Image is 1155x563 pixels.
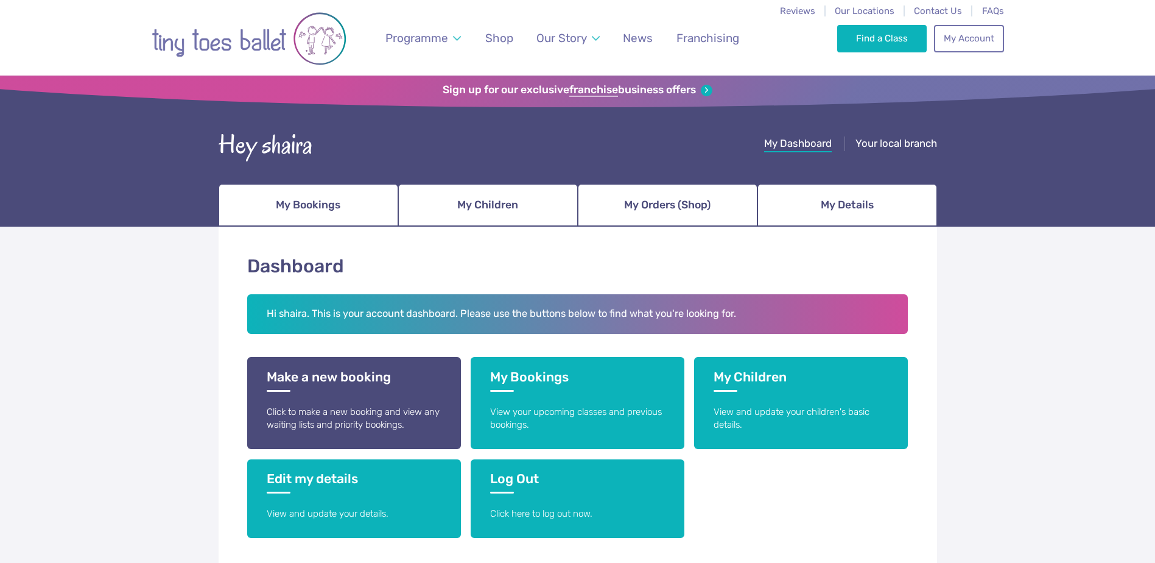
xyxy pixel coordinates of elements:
a: My Children View and update your children's basic details. [694,357,908,449]
a: Our Story [530,24,605,52]
span: Your local branch [855,137,937,149]
a: Shop [479,24,519,52]
a: Reviews [780,5,815,16]
span: Our Story [536,31,587,45]
h1: Dashboard [247,253,908,280]
a: Programme [379,24,466,52]
p: Click here to log out now. [490,508,665,520]
a: My Account [934,25,1003,52]
a: Find a Class [837,25,927,52]
a: My Details [757,184,937,227]
strong: franchise [569,83,618,97]
a: Log Out Click here to log out now. [471,459,684,538]
span: Programme [385,31,448,45]
p: View and update your children's basic details. [714,406,888,432]
h2: Hi shaira. This is your account dashboard. Please use the buttons below to find what you're looki... [247,294,908,335]
h3: Log Out [490,471,665,494]
a: Contact Us [914,5,962,16]
a: Our Locations [835,5,894,16]
img: tiny toes ballet [152,8,346,69]
a: Sign up for our exclusivefranchisebusiness offers [443,83,712,97]
a: News [617,24,659,52]
a: Franchising [670,24,745,52]
p: View and update your details. [267,508,441,520]
h3: Make a new booking [267,369,441,392]
span: My Bookings [276,194,340,216]
span: My Children [457,194,518,216]
a: FAQs [982,5,1004,16]
h3: Edit my details [267,471,441,494]
span: Franchising [676,31,739,45]
a: My Bookings [219,184,398,227]
h3: My Children [714,369,888,392]
a: Make a new booking Click to make a new booking and view any waiting lists and priority bookings. [247,357,461,449]
a: Edit my details View and update your details. [247,459,461,538]
a: My Children [398,184,578,227]
a: My Bookings View your upcoming classes and previous bookings. [471,357,684,449]
span: My Details [821,194,874,216]
a: Your local branch [855,137,937,152]
a: My Orders (Shop) [578,184,757,227]
h3: My Bookings [490,369,665,392]
span: News [623,31,653,45]
span: Shop [485,31,513,45]
p: View your upcoming classes and previous bookings. [490,406,665,432]
div: Hey shaira [219,126,312,164]
span: My Orders (Shop) [624,194,711,216]
p: Click to make a new booking and view any waiting lists and priority bookings. [267,406,441,432]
